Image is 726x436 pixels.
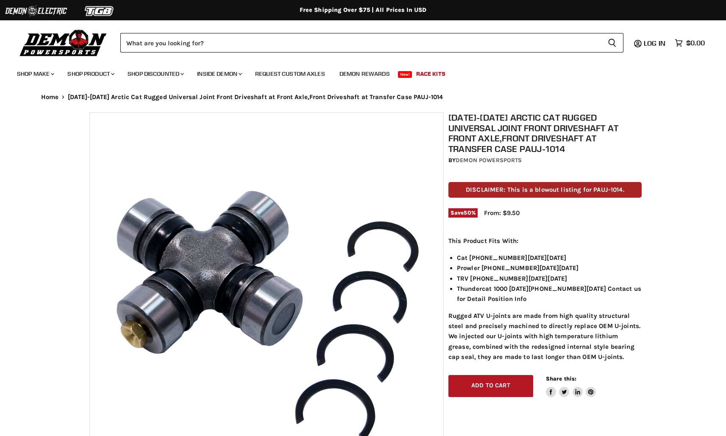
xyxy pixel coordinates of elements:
[686,39,705,47] span: $0.00
[640,39,670,47] a: Log in
[61,65,120,83] a: Shop Product
[448,236,642,246] p: This Product Fits With:
[410,65,452,83] a: Race Kits
[448,236,642,362] div: Rugged ATV U-joints are made from high quality structural steel and precisely machined to directl...
[249,65,331,83] a: Request Custom Axles
[484,209,520,217] span: From: $9.50
[448,112,642,154] h1: [DATE]-[DATE] Arctic Cat Rugged Universal Joint Front Driveshaft at Front Axle,Front Driveshaft a...
[24,6,702,14] div: Free Shipping Over $75 | All Prices In USD
[471,382,510,389] span: Add to cart
[24,94,702,101] nav: Breadcrumbs
[644,39,665,47] span: Log in
[11,65,59,83] a: Shop Make
[4,3,68,19] img: Demon Electric Logo 2
[464,210,471,216] span: 50
[68,3,131,19] img: TGB Logo 2
[17,28,110,58] img: Demon Powersports
[448,375,533,397] button: Add to cart
[457,253,642,263] li: Cat [PHONE_NUMBER][DATE][DATE]
[68,94,443,101] span: [DATE]-[DATE] Arctic Cat Rugged Universal Joint Front Driveshaft at Front Axle,Front Driveshaft a...
[601,33,623,52] button: Search
[546,375,576,382] span: Share this:
[448,208,478,218] span: Save %
[546,375,596,397] aside: Share this:
[670,37,709,49] a: $0.00
[457,273,642,284] li: TRV [PHONE_NUMBER][DATE][DATE]
[191,65,247,83] a: Inside Demon
[333,65,396,83] a: Demon Rewards
[120,33,623,52] form: Product
[448,156,642,165] div: by
[456,157,522,164] a: Demon Powersports
[121,65,189,83] a: Shop Discounted
[11,62,703,83] ul: Main menu
[120,33,601,52] input: Search
[398,71,412,78] span: New!
[448,182,642,198] p: DISCLAIMER: This is a blowout listing for PAUJ-1014.
[457,263,642,273] li: Prowler [PHONE_NUMBER][DATE][DATE]
[457,284,642,304] li: Thundercat 1000 [DATE][PHONE_NUMBER][DATE] Contact us for Detail Position Info
[41,94,59,101] a: Home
